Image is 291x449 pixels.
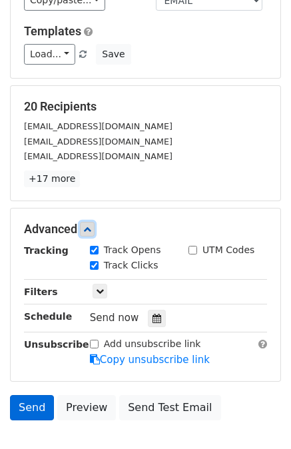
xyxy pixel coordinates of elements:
button: Save [96,44,131,65]
h5: Advanced [24,222,267,236]
strong: Schedule [24,311,72,322]
label: Track Clicks [104,258,158,272]
strong: Unsubscribe [24,339,89,350]
small: [EMAIL_ADDRESS][DOMAIN_NAME] [24,151,172,161]
a: Preview [57,395,116,420]
label: Add unsubscribe link [104,337,201,351]
strong: Filters [24,286,58,297]
small: [EMAIL_ADDRESS][DOMAIN_NAME] [24,121,172,131]
a: Send Test Email [119,395,220,420]
a: Copy unsubscribe link [90,354,210,366]
a: Send [10,395,54,420]
h5: 20 Recipients [24,99,267,114]
label: UTM Codes [202,243,254,257]
strong: Tracking [24,245,69,256]
a: Load... [24,44,75,65]
label: Track Opens [104,243,161,257]
iframe: Chat Widget [224,385,291,449]
small: [EMAIL_ADDRESS][DOMAIN_NAME] [24,137,172,147]
div: Widget de chat [224,385,291,449]
a: Templates [24,24,81,38]
span: Send now [90,312,139,324]
a: +17 more [24,171,80,187]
